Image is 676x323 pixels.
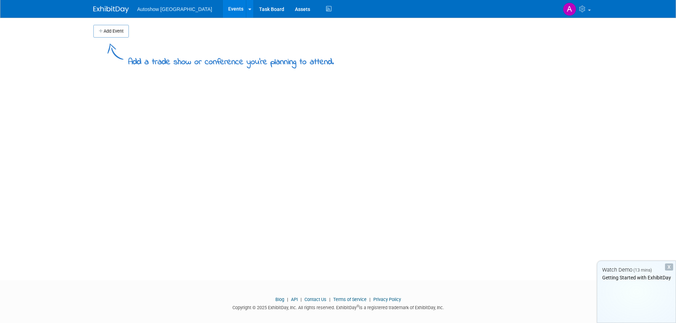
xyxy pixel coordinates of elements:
span: Autoshow [GEOGRAPHIC_DATA] [137,6,212,12]
img: Alfredo Ostos [563,2,576,16]
sup: ® [357,304,359,308]
span: | [299,297,303,302]
button: Add Event [93,25,129,38]
span: | [328,297,332,302]
div: Dismiss [665,263,673,271]
a: Privacy Policy [373,297,401,302]
span: | [285,297,290,302]
a: Blog [275,297,284,302]
div: Getting Started with ExhibitDay [597,274,676,281]
a: Terms of Service [333,297,367,302]
span: (13 mins) [633,268,652,273]
span: | [368,297,372,302]
div: Watch Demo [597,266,676,274]
a: Contact Us [304,297,326,302]
div: Add a trade show or conference you're planning to attend. [128,51,334,68]
img: ExhibitDay [93,6,129,13]
a: API [291,297,298,302]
